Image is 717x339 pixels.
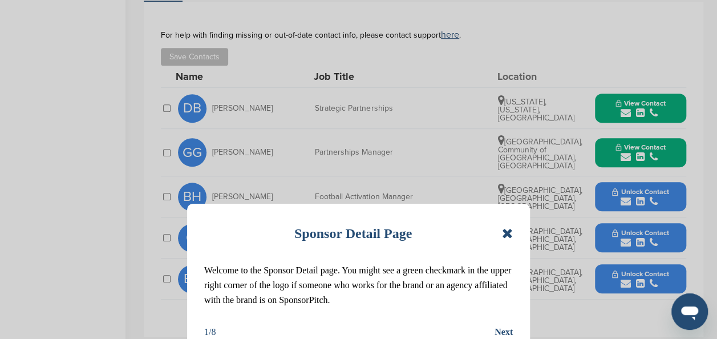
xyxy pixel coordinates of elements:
[671,293,708,330] iframe: Button to launch messaging window
[204,263,513,308] p: Welcome to the Sponsor Detail page. You might see a green checkmark in the upper right corner of ...
[294,221,412,246] h1: Sponsor Detail Page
